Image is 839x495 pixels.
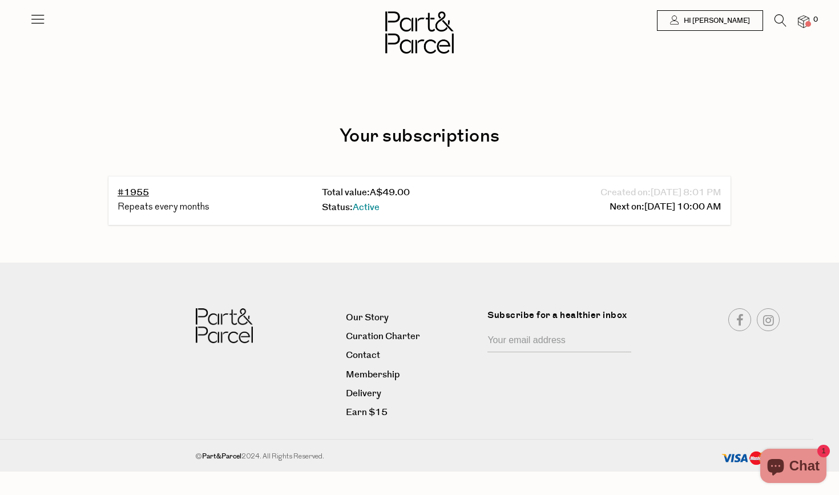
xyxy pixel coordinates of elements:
[487,308,638,331] label: Subscribe for a healthier inbox
[346,367,479,383] a: Membership
[757,449,830,486] inbox-online-store-chat: Shopify online store chat
[810,15,821,25] span: 0
[196,308,253,343] img: Part&Parcel
[657,10,763,31] a: Hi [PERSON_NAME]
[322,186,410,199] a: Total value:A$49.00
[610,200,721,215] a: Next on:[DATE] 10:00 AM
[346,348,479,363] a: Contact
[600,186,721,200] a: Created on:[DATE] 8:01 PM
[118,186,149,199] a: #1955
[385,11,454,54] img: Part&Parcel
[196,451,648,462] div: © 2024. All Rights Reserved.
[798,15,809,27] a: 0
[681,16,750,26] span: Hi [PERSON_NAME]
[346,405,479,420] a: Earn $15
[346,329,479,344] a: Curation Charter
[651,186,721,200] span: [DATE] 8:01 PM
[353,201,380,214] span: Active
[118,123,721,149] h1: Your subscriptions
[346,386,479,401] a: Delivery
[118,200,313,215] div: Repeats every months
[644,200,721,215] span: [DATE] 10:00 AM
[202,452,241,461] b: Part&Parcel
[370,186,410,199] span: A$49.00
[322,201,380,214] a: Status:Active
[721,451,773,466] img: payment-methods.png
[346,310,479,325] a: Our Story
[487,331,631,352] input: Your email address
